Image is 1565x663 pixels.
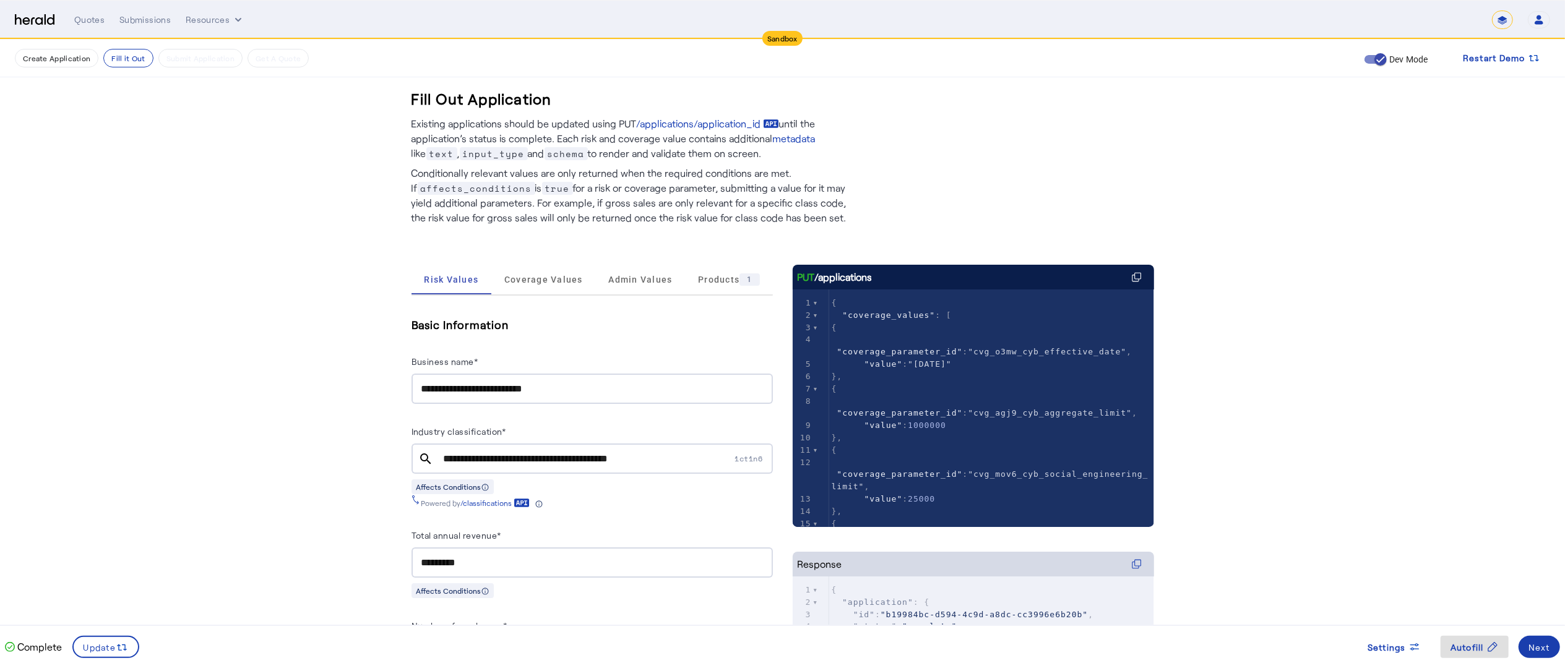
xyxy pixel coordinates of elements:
div: Response [798,557,842,571]
div: 15 [793,518,813,530]
button: Submit Application [158,49,243,67]
span: "application" [842,597,913,607]
span: "cvg_o3mw_cyb_effective_date" [968,347,1126,356]
span: "value" [864,494,902,503]
span: : , [832,335,1132,356]
img: Herald Logo [15,14,54,26]
div: /applications [798,270,873,284]
mat-icon: search [412,451,441,466]
h5: Basic Information [412,315,773,334]
span: { [832,445,837,455]
div: 1 [739,273,759,286]
span: PUT [798,270,815,284]
span: { [832,585,837,594]
span: "cvg_mov6_cyb_social_engineering_limit" [832,469,1149,491]
span: { [832,519,837,528]
span: : [832,494,936,503]
div: Next [1528,641,1550,654]
div: 3 [793,609,813,621]
button: Update [72,636,140,658]
p: Complete [15,639,62,654]
span: "value" [864,359,902,369]
div: 13 [793,493,813,505]
span: "status" [853,622,897,631]
label: Number of employees* [412,620,507,631]
a: metadata [773,131,816,146]
div: 4 [793,333,813,346]
div: 8 [793,395,813,408]
span: }, [832,372,843,381]
span: 1ct1n6 [735,453,773,464]
a: /classifications [461,498,530,508]
div: 9 [793,419,813,432]
div: 2 [793,596,813,609]
button: Autofill [1441,636,1509,658]
span: "coverage_values" [842,310,935,320]
span: Coverage Values [504,275,583,284]
div: Powered by [421,498,543,508]
span: Update [84,641,116,654]
button: Create Application [15,49,98,67]
span: 25000 [908,494,935,503]
span: "complete" [902,622,957,631]
button: Fill it Out [103,49,153,67]
button: Settings [1358,636,1431,658]
div: 10 [793,432,813,444]
span: input_type [460,147,528,160]
div: 2 [793,309,813,322]
span: Risk Values [424,275,478,284]
span: "coverage_parameter_id" [837,347,962,356]
span: "coverage_parameter_id" [837,469,962,479]
span: affects_conditions [418,182,535,195]
span: { [832,298,837,307]
span: { [832,384,837,393]
span: "value" [864,421,902,430]
div: 11 [793,444,813,456]
a: /applications/application_id [637,116,779,131]
span: "id" [853,610,875,619]
span: : , [832,396,1137,418]
button: Get A Quote [248,49,309,67]
button: Restart Demo [1453,47,1550,69]
div: Submissions [119,14,171,26]
span: Settings [1368,641,1406,654]
div: 14 [793,505,813,518]
div: Affects Conditions [412,479,494,494]
button: Resources dropdown menu [186,14,244,26]
span: : [832,421,946,430]
span: : , [832,458,1149,492]
div: 1 [793,297,813,309]
span: }, [832,433,843,442]
span: Products [698,273,759,286]
span: : { [832,597,930,607]
div: 7 [793,383,813,395]
div: 5 [793,358,813,370]
div: Sandbox [762,31,803,46]
p: Existing applications should be updated using PUT until the application’s status is complete. Eac... [412,116,857,161]
div: 1 [793,584,813,596]
p: Conditionally relevant values are only returned when the required conditions are met. If is for a... [412,161,857,225]
div: 12 [793,456,813,469]
span: : [832,359,952,369]
span: "[DATE]" [908,359,952,369]
span: Autofill [1451,641,1484,654]
span: text [426,147,457,160]
label: Dev Mode [1387,53,1428,66]
span: : , [832,622,963,631]
span: Admin Values [609,275,673,284]
span: : [ [832,310,952,320]
button: Next [1519,636,1560,658]
span: 1000000 [908,421,946,430]
div: 4 [793,620,813,633]
span: }, [832,507,843,516]
label: Industry classification* [412,426,506,437]
div: 3 [793,322,813,334]
div: 6 [793,370,813,383]
span: Restart Demo [1463,51,1525,66]
span: "cvg_agj9_cyb_aggregate_limit" [968,408,1132,417]
span: : , [832,610,1094,619]
h3: Fill Out Application [412,89,552,109]
div: Affects Conditions [412,583,494,598]
span: schema [545,147,588,160]
span: "coverage_parameter_id" [837,408,962,417]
